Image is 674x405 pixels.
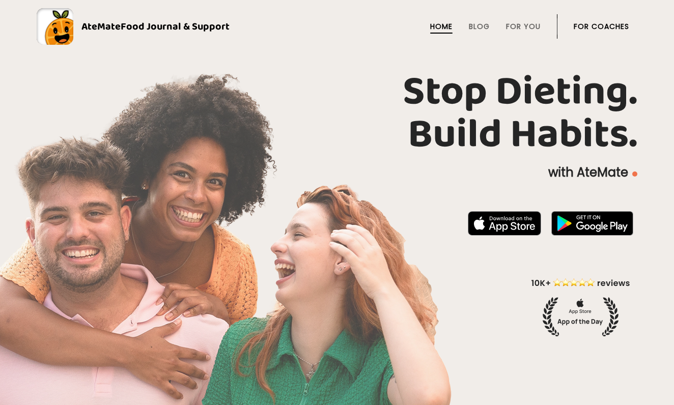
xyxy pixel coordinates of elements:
div: AteMate [73,18,230,35]
span: Food Journal & Support [121,18,230,35]
a: AteMateFood Journal & Support [37,8,637,45]
a: Home [430,22,453,31]
a: For Coaches [574,22,629,31]
h1: Stop Dieting. Build Habits. [37,71,637,156]
img: home-hero-appoftheday.png [524,277,637,336]
img: badge-download-apple.svg [468,211,541,236]
img: badge-download-google.png [551,211,633,236]
a: For You [506,22,541,31]
a: Blog [469,22,490,31]
p: with AteMate [37,164,637,181]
